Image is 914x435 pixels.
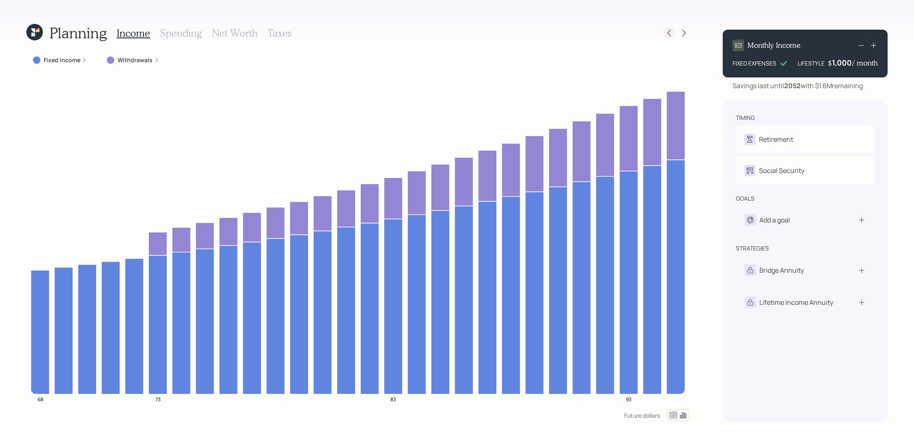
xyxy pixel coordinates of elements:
[759,134,793,144] div: Retirement
[155,395,161,402] tspan: 73
[44,56,80,64] label: Fixed Income
[38,395,43,402] tspan: 68
[390,395,396,402] tspan: 83
[736,194,754,203] div: goals
[832,58,853,68] div: 1,000
[117,27,150,39] h3: Income
[784,81,801,90] b: 2052
[747,41,801,50] h4: Monthly Income
[626,395,632,402] tspan: 93
[117,56,153,64] label: Withdrawals
[759,166,804,175] div: Social Security
[212,27,258,39] h3: Net Worth
[624,412,660,419] div: Future dollars
[736,114,755,122] div: timing
[733,59,776,68] div: FIXED EXPENSES
[268,27,291,39] h3: Taxes
[853,58,878,68] h4: / month
[828,58,832,68] h4: $
[736,244,769,253] div: strategies
[759,215,790,225] div: Add a goal
[759,265,804,275] div: Bridge Annuity
[798,59,825,68] div: LIFESTYLE
[759,297,833,307] div: Lifetime Income Annuity
[49,24,107,42] h1: Planning
[733,81,863,91] div: Savings last until with $1.6M remaining
[160,27,202,39] h3: Spending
